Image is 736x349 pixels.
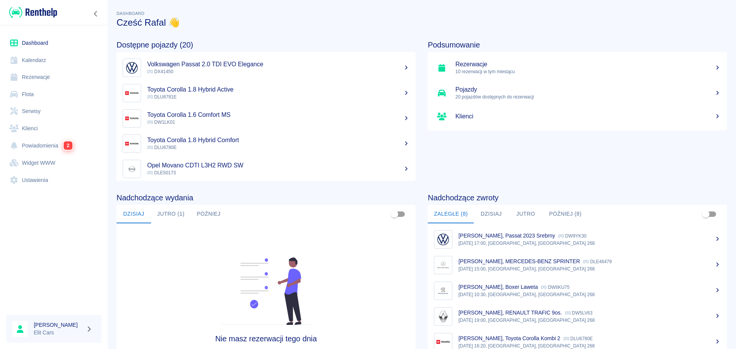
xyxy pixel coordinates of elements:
img: Renthelp logo [9,6,57,19]
h5: Klienci [455,113,721,120]
img: Image [436,232,450,247]
span: Dashboard [117,11,145,16]
a: Klienci [6,120,102,137]
a: Kalendarz [6,52,102,69]
a: Dashboard [6,34,102,52]
h5: Volkswagen Passat 2.0 TDI EVO Elegance [147,61,409,68]
p: DLU6780E [563,336,593,341]
p: DW6KU75 [541,285,570,290]
button: Zwiń nawigację [90,9,102,19]
p: 10 rezerwacji w tym miesiącu [455,68,721,75]
a: Powiadomienia2 [6,137,102,154]
a: ImageToyota Corolla 1.6 Comfort MS DW1LK01 [117,106,416,131]
img: Image [125,162,139,176]
a: Flota [6,86,102,103]
a: Rezerwacje10 rezerwacji w tym miesiącu [428,55,727,80]
a: ImageToyota Corolla 1.8 Hybrid Active DLU6781E [117,80,416,106]
p: [PERSON_NAME], Boxer Laweta [458,284,538,290]
h5: Rezerwacje [455,61,721,68]
a: Rezerwacje [6,69,102,86]
img: Image [125,136,139,151]
span: DX41450 [147,69,173,74]
button: Jutro (1) [151,205,191,223]
img: Image [436,258,450,272]
h4: Nadchodzące wydania [117,193,416,202]
a: ImageOpel Movano CDTI L3H2 RWD SW DLE50173 [117,156,416,182]
p: DW9YK30 [558,233,586,239]
button: Zaległe (8) [428,205,474,223]
span: 2 [64,141,72,150]
p: [PERSON_NAME], Toyota Corolla Kombi 2 [458,335,560,341]
p: [DATE] 15:00, [GEOGRAPHIC_DATA], [GEOGRAPHIC_DATA] 268 [458,265,721,272]
a: ImageVolkswagen Passat 2.0 TDI EVO Elegance DX41450 [117,55,416,80]
p: 20 pojazdów dostępnych do rezerwacji [455,93,721,100]
h5: Toyota Corolla 1.8 Hybrid Comfort [147,136,409,144]
h4: Dostępne pojazdy (20) [117,40,416,49]
img: Image [125,61,139,75]
span: DLU6780E [147,145,177,150]
span: Pokaż przypisane tylko do mnie [387,207,402,221]
span: DW1LK01 [147,120,175,125]
p: [DATE] 10:30, [GEOGRAPHIC_DATA], [GEOGRAPHIC_DATA] 268 [458,291,721,298]
h3: Cześć Rafal 👋 [117,17,727,28]
img: Image [125,111,139,126]
span: DLE50173 [147,170,176,175]
a: Image[PERSON_NAME], Boxer Laweta DW6KU75[DATE] 10:30, [GEOGRAPHIC_DATA], [GEOGRAPHIC_DATA] 268 [428,278,727,303]
button: Dzisiaj [474,205,508,223]
button: Później (8) [543,205,588,223]
a: ImageToyota Corolla 1.8 Hybrid Comfort DLU6780E [117,131,416,156]
a: Image[PERSON_NAME], RENAULT TRAFIC 9os. DW5LV63[DATE] 19:00, [GEOGRAPHIC_DATA], [GEOGRAPHIC_DATA]... [428,303,727,329]
a: Klienci [428,106,727,127]
button: Dzisiaj [117,205,151,223]
img: Image [436,283,450,298]
p: DW5LV63 [565,310,593,316]
h4: Nadchodzące zwroty [428,193,727,202]
h5: Toyota Corolla 1.6 Comfort MS [147,111,409,119]
p: [DATE] 19:00, [GEOGRAPHIC_DATA], [GEOGRAPHIC_DATA] 268 [458,317,721,324]
a: Ustawienia [6,172,102,189]
p: [PERSON_NAME], RENAULT TRAFIC 9os. [458,310,562,316]
img: Image [125,86,139,100]
a: Image[PERSON_NAME], Passat 2023 Srebrny DW9YK30[DATE] 17:00, [GEOGRAPHIC_DATA], [GEOGRAPHIC_DATA]... [428,226,727,252]
img: Fleet [217,257,315,325]
a: Renthelp logo [6,6,57,19]
h4: Nie masz rezerwacji tego dnia [154,334,378,343]
h5: Opel Movano CDTI L3H2 RWD SW [147,162,409,169]
h6: [PERSON_NAME] [34,321,83,329]
a: Pojazdy20 pojazdów dostępnych do rezerwacji [428,80,727,106]
a: Image[PERSON_NAME], MERCEDES-BENZ SPRINTER DLE46479[DATE] 15:00, [GEOGRAPHIC_DATA], [GEOGRAPHIC_D... [428,252,727,278]
p: [PERSON_NAME], Passat 2023 Srebrny [458,233,555,239]
button: Jutro [508,205,543,223]
button: Później [191,205,227,223]
p: [DATE] 17:00, [GEOGRAPHIC_DATA], [GEOGRAPHIC_DATA] 268 [458,240,721,247]
span: DLU6781E [147,94,177,100]
img: Image [436,309,450,324]
p: [PERSON_NAME], MERCEDES-BENZ SPRINTER [458,258,580,264]
h5: Toyota Corolla 1.8 Hybrid Active [147,86,409,93]
p: DLE46479 [583,259,612,264]
h4: Podsumowanie [428,40,727,49]
a: Serwisy [6,103,102,120]
span: Pokaż przypisane tylko do mnie [698,207,713,221]
h5: Pojazdy [455,86,721,93]
a: Widget WWW [6,154,102,172]
p: Elit Cars [34,329,83,337]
